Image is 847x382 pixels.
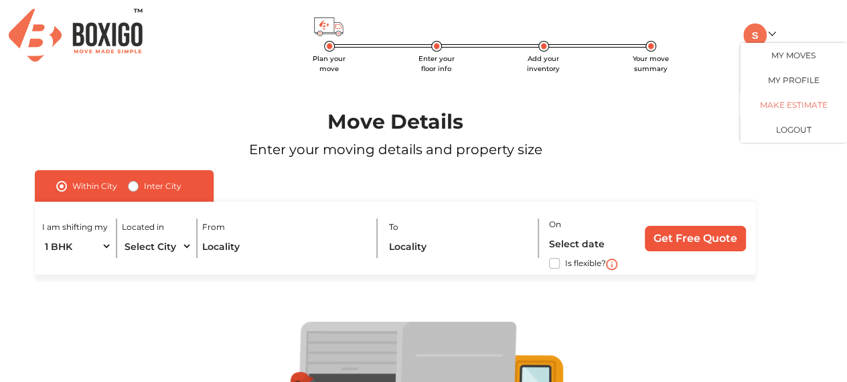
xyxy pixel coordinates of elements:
[6,110,785,134] h1: Move Details
[313,54,345,73] span: Plan your move
[740,92,847,117] a: Make Estimate
[9,9,143,62] img: Boxigo
[42,221,108,233] label: I am shifting my
[122,221,164,233] label: Located in
[6,139,785,160] p: Enter your moving details and property size
[740,117,847,142] button: LOGOUT
[202,221,225,233] label: From
[72,178,117,194] label: Within City
[740,43,847,68] a: My Moves
[527,54,560,73] span: Add your inventory
[740,68,847,92] a: My Profile
[645,226,746,251] input: Get Free Quote
[202,235,367,258] input: Locality
[565,255,606,269] label: Is flexible?
[389,221,398,233] label: To
[549,218,561,231] label: On
[633,54,669,73] span: Your move summary
[144,178,181,194] label: Inter City
[389,235,530,258] input: Locality
[418,54,455,73] span: Enter your floor info
[606,259,617,270] img: i
[549,232,632,255] input: Select date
